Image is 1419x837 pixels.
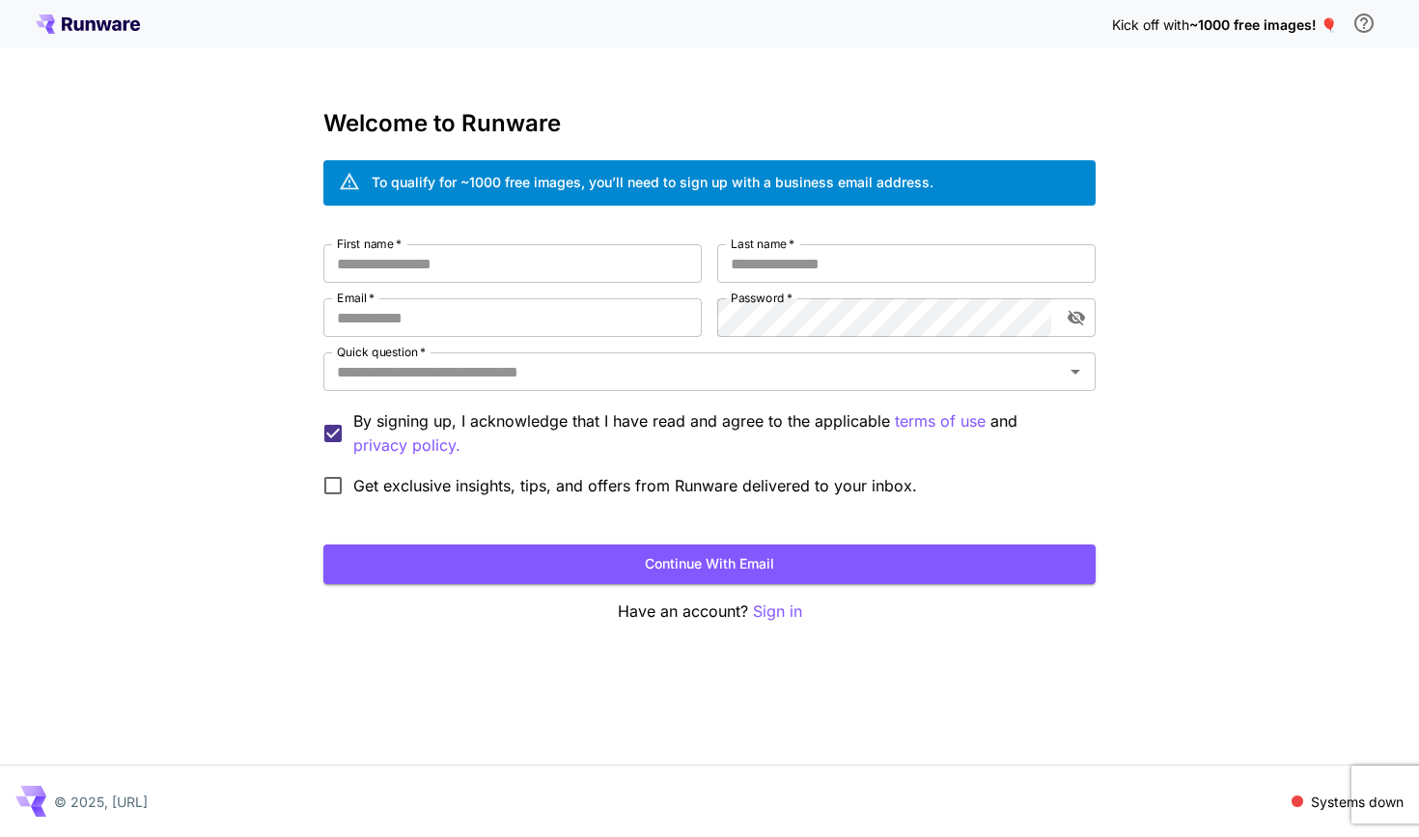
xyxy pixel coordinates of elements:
button: In order to qualify for free credit, you need to sign up with a business email address and click ... [1345,4,1383,42]
p: terms of use [895,409,986,433]
button: toggle password visibility [1059,300,1094,335]
button: Open [1062,358,1089,385]
label: Quick question [337,344,426,360]
button: By signing up, I acknowledge that I have read and agree to the applicable terms of use and [353,433,460,458]
p: privacy policy. [353,433,460,458]
p: Systems down [1311,792,1404,812]
p: © 2025, [URL] [54,792,148,812]
button: By signing up, I acknowledge that I have read and agree to the applicable and privacy policy. [895,409,986,433]
span: Kick off with [1112,16,1189,33]
span: Get exclusive insights, tips, and offers from Runware delivered to your inbox. [353,474,917,497]
button: Continue with email [323,544,1096,584]
button: Sign in [753,600,802,624]
label: Last name [731,236,794,252]
label: Password [731,290,793,306]
label: Email [337,290,375,306]
span: ~1000 free images! 🎈 [1189,16,1337,33]
h3: Welcome to Runware [323,110,1096,137]
div: To qualify for ~1000 free images, you’ll need to sign up with a business email address. [372,172,933,192]
p: By signing up, I acknowledge that I have read and agree to the applicable and [353,409,1080,458]
p: Have an account? [323,600,1096,624]
label: First name [337,236,402,252]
